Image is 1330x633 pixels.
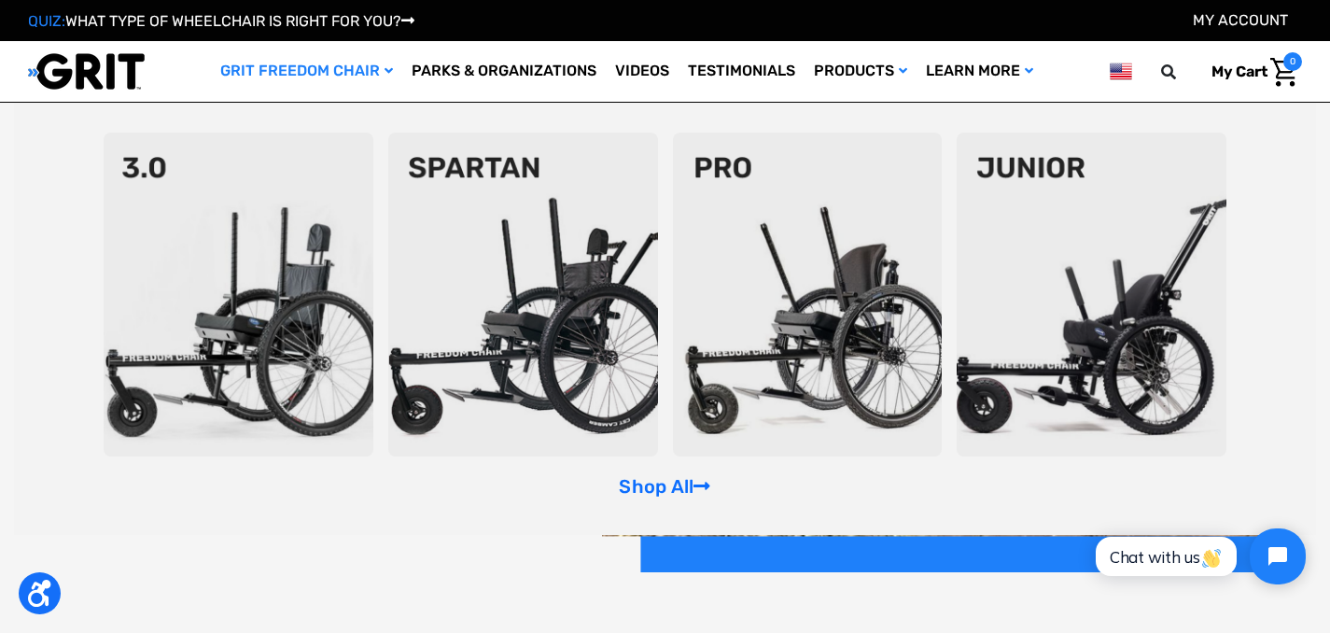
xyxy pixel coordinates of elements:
[1193,11,1288,29] a: Account
[1110,60,1132,83] img: us.png
[388,133,658,457] img: spartan2.png
[1197,52,1302,91] a: Cart with 0 items
[917,41,1043,102] a: Learn More
[28,12,414,30] a: QUIZ:WHAT TYPE OF WHEELCHAIR IS RIGHT FOR YOU?
[679,41,805,102] a: Testimonials
[1169,52,1197,91] input: Search
[1283,52,1302,71] span: 0
[1211,63,1267,80] span: My Cart
[28,12,65,30] span: QUIZ:
[402,41,606,102] a: Parks & Organizations
[288,77,389,94] span: Phone Number
[606,41,679,102] a: Videos
[211,41,402,102] a: GRIT Freedom Chair
[1270,58,1297,87] img: Cart
[619,475,710,498] a: Shop All
[104,133,373,457] img: 3point0.png
[957,133,1226,457] img: junior-chair.png
[28,52,145,91] img: GRIT All-Terrain Wheelchair and Mobility Equipment
[805,41,917,102] a: Products
[1075,513,1322,600] iframe: Tidio Chat
[673,133,943,457] img: pro-chair.png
